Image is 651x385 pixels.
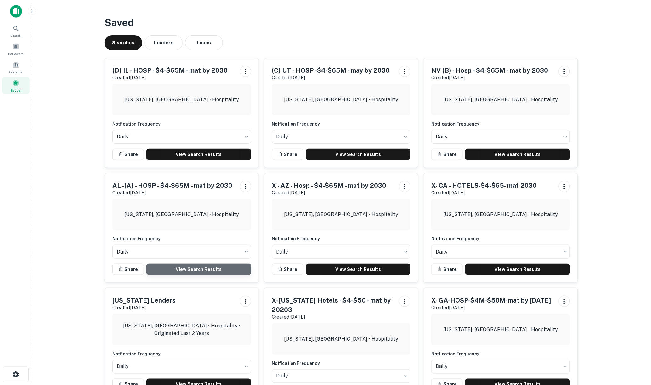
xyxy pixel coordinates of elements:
[284,335,399,343] p: [US_STATE], [GEOGRAPHIC_DATA] • Hospitality
[112,296,176,305] h5: [US_STATE] Lenders
[2,41,30,58] a: Borrowers
[272,149,303,160] button: Share
[2,59,30,76] a: Contacts
[431,304,551,311] p: Created [DATE]
[112,350,251,357] h6: Notfication Frequency
[431,149,463,160] button: Share
[272,360,411,367] h6: Notfication Frequency
[2,77,30,94] a: Saved
[431,235,570,242] h6: Notfication Frequency
[112,189,232,197] p: Created [DATE]
[2,22,30,39] a: Search
[112,74,228,81] p: Created [DATE]
[431,66,548,75] h5: NV (B) - Hosp - $4-$65M - mat by 2030
[112,128,251,146] div: Without label
[112,304,176,311] p: Created [DATE]
[124,211,239,218] p: [US_STATE], [GEOGRAPHIC_DATA] • Hospitality
[431,243,570,260] div: Without label
[431,189,537,197] p: Created [DATE]
[112,149,144,160] button: Share
[105,15,578,30] h3: Saved
[306,149,411,160] a: View Search Results
[124,96,239,103] p: [US_STATE], [GEOGRAPHIC_DATA] • Hospitality
[112,264,144,275] button: Share
[272,128,411,146] div: Without label
[272,264,303,275] button: Share
[272,189,387,197] p: Created [DATE]
[444,211,558,218] p: [US_STATE], [GEOGRAPHIC_DATA] • Hospitality
[431,358,570,376] div: Without label
[112,181,232,190] h5: AL -(A) - HOSP - $4-$65M - mat by 2030
[431,296,551,305] h5: X- GA-HOSP-$4M-$50M-mat by [DATE]
[8,51,23,56] span: Borrowers
[272,120,411,127] h6: Notfication Frequency
[431,120,570,127] h6: Notfication Frequency
[272,367,411,385] div: Without label
[306,264,411,275] a: View Search Results
[431,74,548,81] p: Created [DATE]
[11,33,21,38] span: Search
[146,149,251,160] a: View Search Results
[112,66,228,75] h5: (D) IL - HOSP - $4-$65M - mat by 2030
[272,235,411,242] h6: Notfication Frequency
[145,35,183,50] button: Lenders
[272,74,390,81] p: Created [DATE]
[146,264,251,275] a: View Search Results
[431,350,570,357] h6: Notfication Frequency
[431,264,463,275] button: Share
[431,128,570,146] div: Without label
[11,88,21,93] span: Saved
[272,296,394,315] h5: X- [US_STATE] Hotels - $4-$50 - mat by 20203
[465,149,570,160] a: View Search Results
[112,120,251,127] h6: Notfication Frequency
[112,243,251,260] div: Without label
[9,70,22,75] span: Contacts
[185,35,223,50] button: Loans
[112,358,251,376] div: Without label
[465,264,570,275] a: View Search Results
[112,235,251,242] h6: Notfication Frequency
[272,181,387,190] h5: X - AZ - Hosp - $4-$65M - mat by 2030
[431,181,537,190] h5: X- CA - HOTELS-$4-$65- mat 2030
[117,322,246,337] p: [US_STATE], [GEOGRAPHIC_DATA] • Hospitality • Originated Last 2 Years
[272,313,394,321] p: Created [DATE]
[10,5,22,18] img: capitalize-icon.png
[272,66,390,75] h5: (C) UT - HOSP -$4-$65M - may by 2030
[284,211,399,218] p: [US_STATE], [GEOGRAPHIC_DATA] • Hospitality
[444,96,558,103] p: [US_STATE], [GEOGRAPHIC_DATA] • Hospitality
[444,326,558,333] p: [US_STATE], [GEOGRAPHIC_DATA] • Hospitality
[105,35,142,50] button: Searches
[284,96,399,103] p: [US_STATE], [GEOGRAPHIC_DATA] • Hospitality
[620,335,651,365] iframe: Chat Widget
[272,243,411,260] div: Without label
